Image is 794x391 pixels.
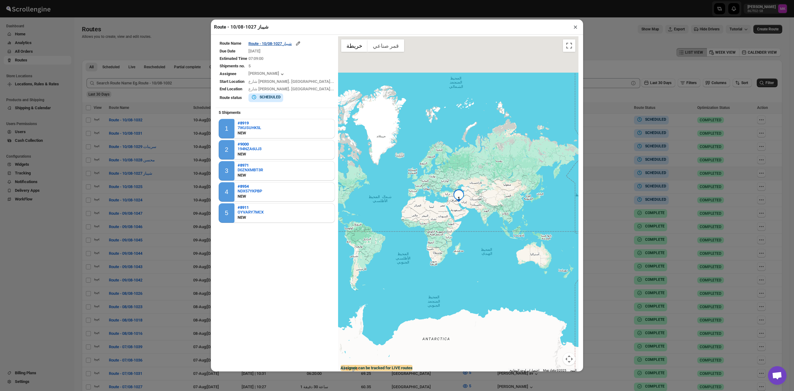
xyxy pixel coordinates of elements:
[238,121,249,125] b: #8919
[341,39,368,52] button: عرض خريطة الشارع
[220,71,236,76] span: Assignee
[238,184,249,189] b: #8954
[220,79,244,84] span: Start Location
[238,210,264,214] button: OYVARY7MCX
[563,353,575,365] button: عناصر التحكّم بطريقة عرض الخريطة
[225,146,228,153] div: 2
[238,168,263,172] button: D0ZNXMBT3R
[453,192,465,204] div: 5
[238,142,261,146] button: #9000
[238,205,264,210] button: #8911
[248,64,251,68] span: 5
[225,125,228,132] div: 1
[220,49,235,53] span: Due Date
[248,86,334,92] div: شارع [PERSON_NAME]، [GEOGRAPHIC_DATA]...
[238,205,249,210] b: #8911
[768,366,787,385] a: دردشة مفتوحة
[248,40,301,47] button: Route - 10/08-1027 شيباز
[248,56,263,61] span: 07:09:00
[570,369,577,372] a: البنود
[251,94,281,100] button: SCHEDULED
[340,365,360,373] img: Google
[248,71,285,77] button: [PERSON_NAME]
[216,107,244,118] b: 5 Shipments
[214,24,269,30] h2: Route - 10/08-1027 شيباز
[238,142,249,146] b: #9000
[238,130,261,136] div: NEW
[238,214,264,221] div: NEW
[238,193,262,200] div: NEW
[238,189,262,193] button: NDX57YKPBP
[341,365,413,371] label: Assignee can be tracked for LIVE routes
[238,184,262,189] button: #8954
[453,192,465,205] div: 1
[238,146,261,151] button: 194NZA6UJ3
[225,167,228,174] div: 3
[220,64,245,68] span: Shipments no.
[220,56,247,61] span: Estimated Time
[248,79,334,85] div: شارع [PERSON_NAME]، [GEOGRAPHIC_DATA]...
[510,368,539,373] button: اختصارات لوحة المفاتيح
[220,95,242,100] span: Route status
[238,172,263,178] div: NEW
[571,23,580,31] button: ×
[260,95,281,99] b: SCHEDULED
[238,151,261,157] div: NEW
[368,39,404,52] button: عرض صور القمر الصناعي
[238,163,249,168] b: #8971
[220,87,242,91] span: End Location
[238,125,261,130] button: 7IKUSUHK5L
[225,209,228,217] div: 5
[340,365,360,373] a: ‏فتح هذه المنطقة في "خرائط Google" (يؤدي ذلك إلى فتح نافذة جديدة)
[248,49,261,53] span: [DATE]
[238,121,261,125] button: #8919
[543,369,566,372] span: Map data ©2025
[225,188,228,195] div: 4
[238,163,263,168] button: #8971
[563,39,575,52] button: تبديل إلى العرض ملء الشاشة
[220,41,241,46] span: Route Name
